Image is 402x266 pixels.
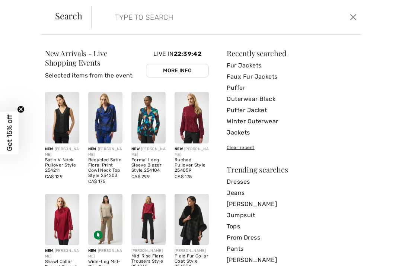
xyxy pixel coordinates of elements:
[88,248,122,259] div: [PERSON_NAME]
[175,146,209,158] div: [PERSON_NAME]
[146,50,209,86] div: Live In
[348,11,359,23] button: Close
[131,248,166,254] div: [PERSON_NAME]
[227,199,357,210] a: [PERSON_NAME]
[227,144,357,151] div: Clear recent
[17,106,25,113] button: Close teaser
[17,5,33,12] span: Chat
[131,158,166,173] div: Formal Long Sleeve Blazer Style 254104
[175,174,192,179] span: CA$ 175
[94,231,103,240] img: Sustainable Fabric
[227,127,357,138] a: Jackets
[131,146,166,158] div: [PERSON_NAME]
[131,194,166,245] img: Mid-Rise Flare Trousers Style 254962. Black
[227,254,357,266] a: [PERSON_NAME]
[227,60,357,71] a: Fur Jackets
[5,115,14,151] span: Get 15% off
[88,92,122,143] img: Recycled Satin Floral Print Cowl Neck Top Style 254203. Black/Royal Sapphire
[88,194,122,245] img: Wide-Leg Mid-Rise Trousers Style 254919. Birch
[88,248,96,253] span: New
[227,221,357,232] a: Tops
[227,187,357,199] a: Jeans
[227,232,357,243] a: Prom Dress
[175,194,209,245] img: Plaid Fur Collar Coat Style 254934. Black/Gold
[45,48,108,67] span: New Arrivals - Live Shopping Events
[227,50,357,57] div: Recently searched
[45,248,53,253] span: New
[175,158,209,173] div: Ruched Pullover Style 254059
[45,174,63,179] span: CA$ 129
[227,105,357,116] a: Puffer Jacket
[45,71,146,80] p: Selected items from the event.
[55,11,82,20] span: Search
[88,158,122,178] div: Recycled Satin Floral Print Cowl Neck Top Style 254203
[109,6,288,28] input: TYPE TO SEARCH
[131,147,140,151] span: New
[227,94,357,105] a: Outerwear Black
[131,174,150,179] span: CA$ 299
[174,50,201,57] span: 22:39:42
[227,210,357,221] a: Jumpsuit
[45,194,79,245] img: Shawl Collar Formal Jacket Style 254956. Birch melange
[175,147,183,151] span: New
[88,146,122,158] div: [PERSON_NAME]
[45,92,79,143] img: Satin V-Neck Pullover Style 254211. Black
[146,64,209,77] a: More Info
[45,146,79,158] div: [PERSON_NAME]
[227,176,357,187] a: Dresses
[227,166,357,173] div: Trending searches
[227,116,357,127] a: Winter Outerwear
[45,158,79,173] div: Satin V-Neck Pullover Style 254211
[131,92,166,143] img: Formal Long Sleeve Blazer Style 254104. Black/Multi
[227,243,357,254] a: Pants
[45,147,53,151] span: New
[227,82,357,94] a: Puffer
[45,248,79,259] div: [PERSON_NAME]
[175,248,209,254] div: [PERSON_NAME]
[175,92,209,143] img: Ruched Pullover Style 254059. Burgundy
[88,179,105,184] span: CA$ 175
[227,71,357,82] a: Faux Fur Jackets
[88,147,96,151] span: New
